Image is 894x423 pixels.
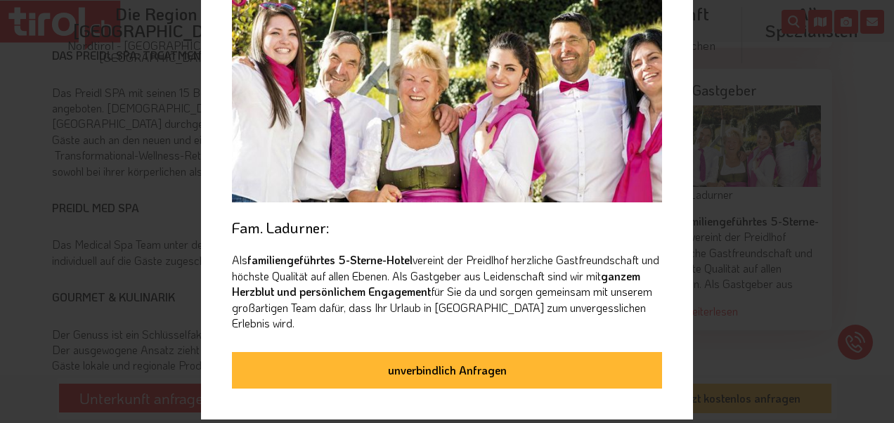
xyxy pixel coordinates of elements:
span: für Sie da und sorgen gemeinsam mit unserem großartigen Team dafür, dass Ihr Urlaub in [GEOGRAPHI... [232,284,652,330]
a: unverbindlich Anfragen [232,352,662,389]
span: Als [232,252,247,267]
span: vereint der Preidlhof herzliche Gastfreundschaft und höchste Qualität auf allen Ebenen. Als Gastg... [232,252,659,282]
div: Fam. Ladurner: [232,219,662,235]
strong: familiengeführtes 5-Sterne-Hotel [247,252,413,267]
strong: ganzem Herzblut und persönlichem Engagement [232,268,640,299]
